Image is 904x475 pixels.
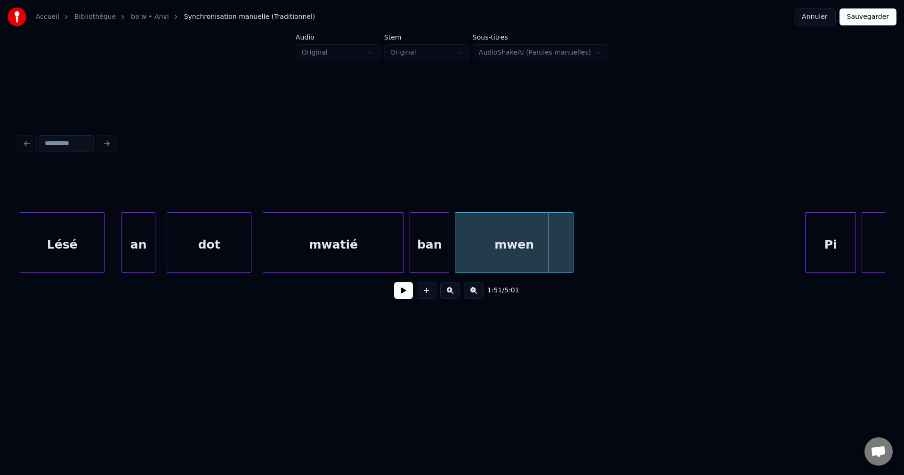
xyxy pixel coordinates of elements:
[296,34,380,40] label: Audio
[36,12,315,22] nav: breadcrumb
[8,8,26,26] img: youka
[184,12,315,22] span: Synchronisation manuelle (Traditionnel)
[131,12,169,22] a: ba'w • Anvi
[36,12,59,22] a: Accueil
[839,8,896,25] button: Sauvegarder
[74,12,116,22] a: Bibliothèque
[384,34,469,40] label: Stem
[864,437,893,466] div: Ouvrir le chat
[487,286,502,295] span: 1:51
[487,286,510,295] div: /
[504,286,519,295] span: 5:01
[473,34,608,40] label: Sous-titres
[794,8,835,25] button: Annuler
